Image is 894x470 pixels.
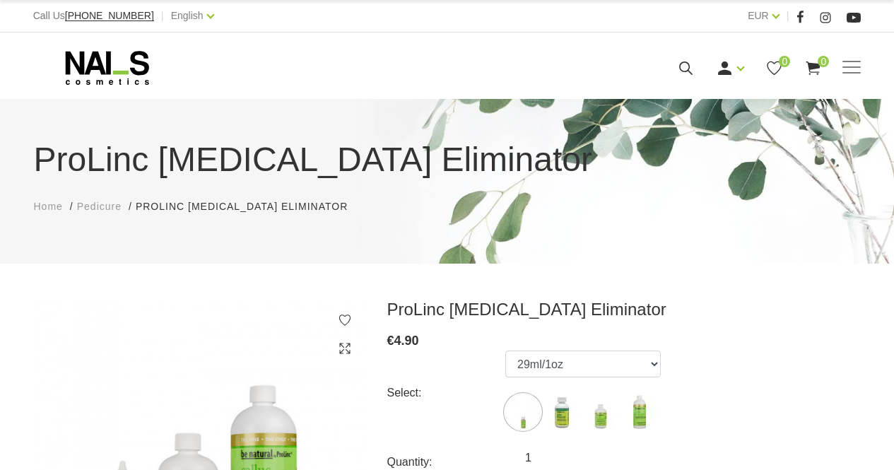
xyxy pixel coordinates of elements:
div: Call Us [33,7,154,25]
img: ... [583,394,618,430]
img: ... [505,394,541,430]
a: Pedicure [77,199,122,214]
a: [PHONE_NUMBER] [65,11,154,21]
h1: ProLinc [MEDICAL_DATA] Eliminator [34,134,861,185]
img: ... [544,394,580,430]
span: € [387,334,394,348]
a: 0 [765,59,783,77]
span: 0 [818,56,829,67]
span: 0 [779,56,790,67]
span: Home [34,201,63,212]
a: 0 [804,59,822,77]
a: English [171,7,204,24]
span: [PHONE_NUMBER] [65,10,154,21]
span: | [161,7,164,25]
div: Select: [387,382,506,404]
span: Pedicure [77,201,122,212]
span: 4.90 [394,334,419,348]
span: | [787,7,789,25]
a: EUR [748,7,769,24]
h3: ProLinc [MEDICAL_DATA] Eliminator [387,299,861,320]
a: Home [34,199,63,214]
img: ... [622,394,657,430]
li: ProLinc [MEDICAL_DATA] Eliminator [136,199,362,214]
